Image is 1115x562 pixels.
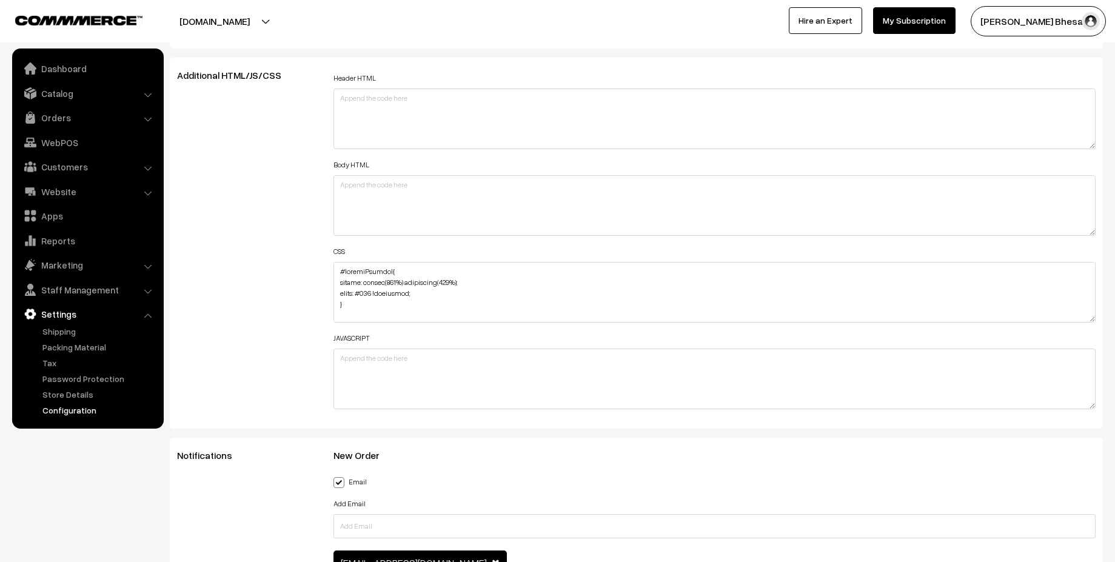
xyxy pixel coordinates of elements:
a: COMMMERCE [15,12,121,27]
a: Configuration [39,404,159,416]
a: Orders [15,107,159,129]
a: Reports [15,230,159,252]
label: Header HTML [333,73,376,84]
a: Staff Management [15,279,159,301]
a: Website [15,181,159,202]
a: Catalog [15,82,159,104]
a: WebPOS [15,132,159,153]
a: Dashboard [15,58,159,79]
label: CSS [333,246,345,257]
span: New Order [333,449,394,461]
label: Add Email [333,498,366,509]
textarea: #loremiPsumdol{ sitame: consec(861%) adipiscing(429%); elits: #036 !doeiusmod; } tem#inciDiduntut... [333,262,1096,323]
a: My Subscription [873,7,956,34]
a: Tax [39,356,159,369]
a: Shipping [39,325,159,338]
a: Password Protection [39,372,159,385]
a: Settings [15,303,159,325]
label: Email [333,475,367,487]
input: Add Email [333,514,1096,538]
label: JAVASCRIPT [333,333,370,344]
a: Packing Material [39,341,159,353]
button: [DOMAIN_NAME] [137,6,292,36]
span: Additional HTML/JS/CSS [177,69,296,81]
a: Store Details [39,388,159,401]
a: Customers [15,156,159,178]
button: [PERSON_NAME] Bhesani… [971,6,1106,36]
a: Hire an Expert [789,7,862,34]
img: COMMMERCE [15,16,142,25]
span: Notifications [177,449,247,461]
a: Apps [15,205,159,227]
img: user [1082,12,1100,30]
label: Body HTML [333,159,369,170]
a: Marketing [15,254,159,276]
